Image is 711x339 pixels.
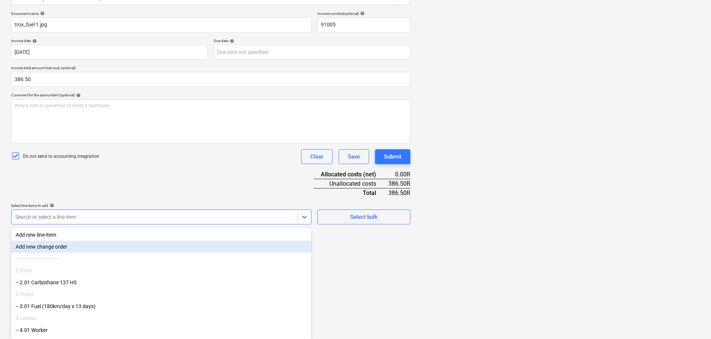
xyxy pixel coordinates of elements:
[11,45,208,60] input: Invoice date not specified
[317,17,410,32] input: Invoice number
[11,72,410,87] input: Invoice total amount (net cost, optional)
[388,188,410,197] div: 386.50R
[11,203,311,208] div: Select line-items to add
[214,45,410,60] input: Due date not specified
[11,312,311,324] div: 4 Labour
[11,11,311,16] div: Document name
[674,303,711,339] iframe: Chat Widget
[348,152,360,161] div: Save
[317,210,410,224] button: Select bulk
[384,152,401,161] div: Submit
[314,188,388,197] div: Total
[11,265,311,276] div: 2 Paint
[75,93,81,97] span: help
[11,229,311,241] div: Add new line-item
[310,152,323,161] div: Clear
[314,179,388,188] div: Unallocated costs
[48,203,54,208] span: help
[228,39,234,43] span: help
[23,153,99,160] p: Do not send to accounting integration
[11,17,311,32] input: Document name
[214,38,410,43] div: Due date
[11,300,311,312] div: -- 3.01 Fuel (180km/day x 13 days)
[11,253,311,265] div: ------------------------------
[301,149,333,164] button: Clear
[350,212,378,222] div: Select bulk
[11,241,311,253] div: Add new change order
[317,11,410,16] div: Invoice number (optional)
[359,11,365,16] span: help
[31,39,37,43] span: help
[388,170,410,179] div: 0.00R
[11,324,311,336] div: -- 4.01 Worker
[11,93,410,97] div: Comment for the accountant (optional)
[339,149,369,164] button: Save
[11,65,410,72] p: Invoice total amount (net cost, optional)
[388,179,410,188] div: 386.50R
[11,276,311,288] div: -- 2.01 Carbothane 137 HS
[11,288,311,300] div: 3 Travel
[314,170,388,179] div: Allocated costs (net)
[11,38,208,43] div: Invoice date
[39,11,45,16] span: help
[375,149,410,164] button: Submit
